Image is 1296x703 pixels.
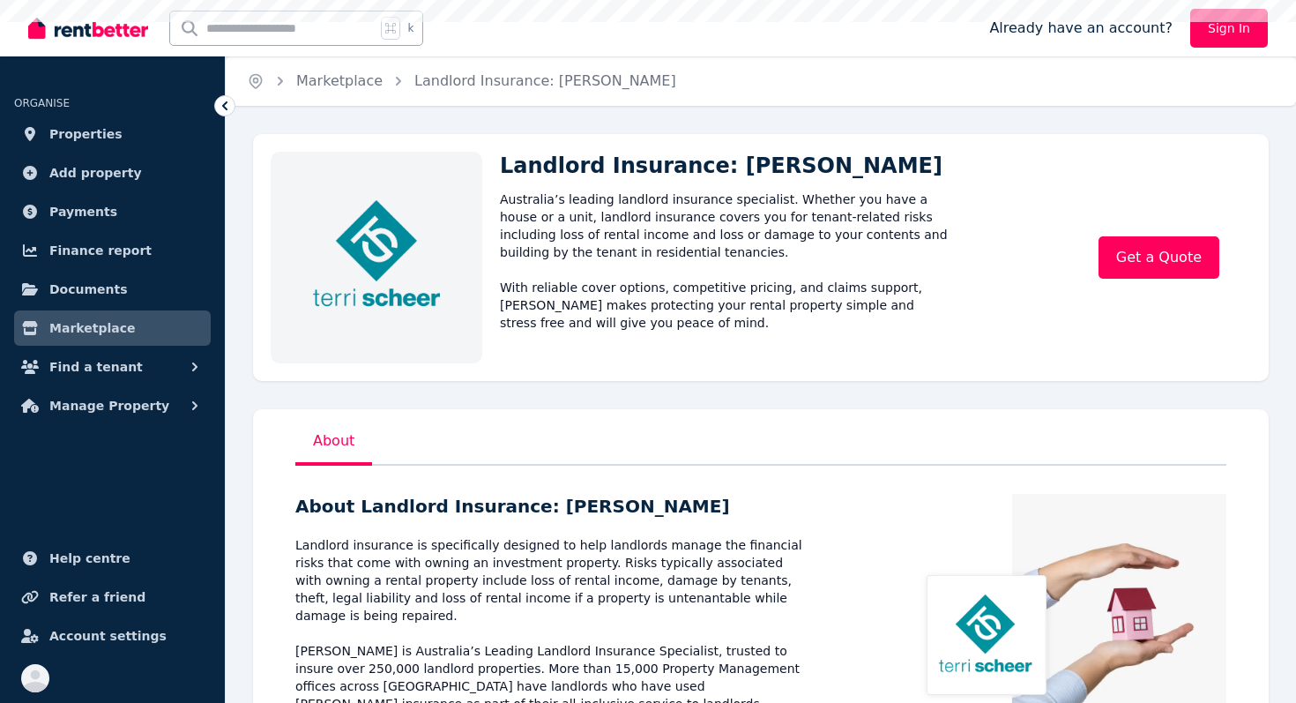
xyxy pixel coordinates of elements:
img: RentBetter [28,15,148,41]
a: Sign In [1190,9,1268,48]
a: Marketplace [296,72,383,89]
a: Documents [14,272,211,307]
span: Finance report [49,240,152,261]
h5: About Landlord Insurance: [PERSON_NAME] [295,494,803,519]
img: Landlord Insurance: Terri Scheer [313,200,440,309]
span: Documents [49,279,128,300]
a: Add property [14,155,211,191]
a: Account settings [14,618,211,654]
a: Payments [14,194,211,229]
h1: Landlord Insurance: [PERSON_NAME] [500,152,951,180]
button: Manage Property [14,388,211,423]
span: Marketplace [49,318,135,339]
span: Already have an account? [989,18,1173,39]
p: Australia’s leading landlord insurance specialist. Whether you have a house or a unit, landlord i... [500,191,951,332]
span: Find a tenant [49,356,143,378]
button: Find a tenant [14,349,211,385]
a: Refer a friend [14,580,211,615]
span: Help centre [49,548,130,569]
span: Manage Property [49,395,169,416]
span: k [407,21,413,35]
span: Account settings [49,625,167,647]
a: Landlord Insurance: [PERSON_NAME] [414,72,676,89]
p: About [295,427,372,466]
a: Finance report [14,233,211,268]
span: Refer a friend [49,587,145,608]
span: Add property [49,162,142,183]
span: Properties [49,123,123,145]
nav: Breadcrumb [226,56,697,106]
span: ORGANISE [14,97,70,109]
span: Payments [49,201,117,222]
a: Marketplace [14,310,211,346]
a: Get a Quote [1099,236,1219,279]
a: Help centre [14,541,211,576]
a: Properties [14,116,211,152]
